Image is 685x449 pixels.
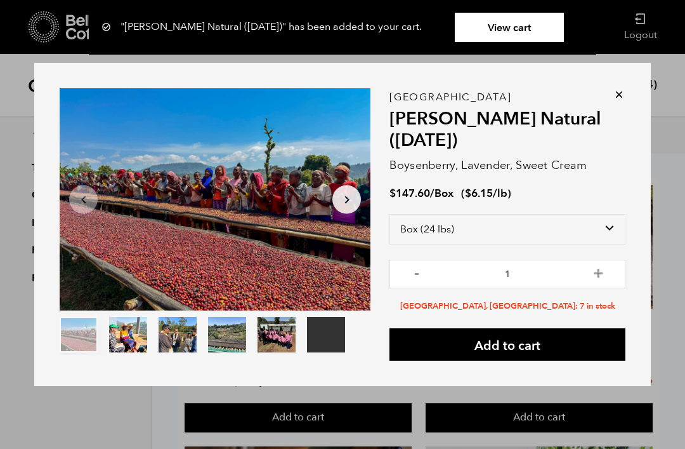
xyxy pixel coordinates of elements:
[465,186,471,201] span: $
[389,186,430,201] bdi: 147.60
[434,186,453,201] span: Box
[389,328,625,361] button: Add to cart
[461,186,511,201] span: ( )
[389,186,396,201] span: $
[590,266,606,279] button: +
[389,157,625,174] p: Boysenberry, Lavender, Sweet Cream
[465,186,493,201] bdi: 6.15
[389,109,625,151] h2: [PERSON_NAME] Natural ([DATE])
[307,317,345,352] video: Your browser does not support the video tag.
[389,300,625,312] li: [GEOGRAPHIC_DATA], [GEOGRAPHIC_DATA]: 7 in stock
[430,186,434,201] span: /
[408,266,424,279] button: -
[493,186,507,201] span: /lb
